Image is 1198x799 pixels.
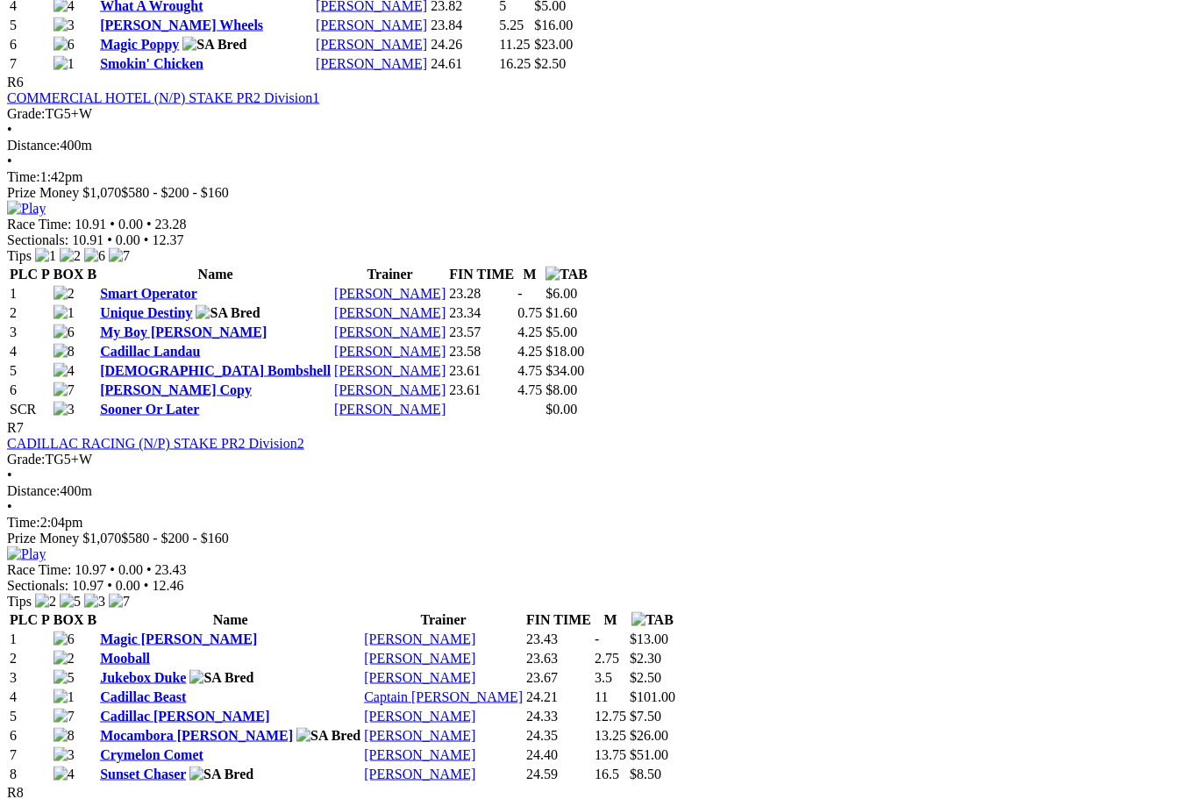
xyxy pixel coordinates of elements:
[100,18,263,32] a: [PERSON_NAME] Wheels
[116,578,140,593] span: 0.00
[9,285,51,303] td: 1
[10,267,38,282] span: PLC
[9,669,51,687] td: 3
[595,670,612,685] text: 3.5
[53,286,75,302] img: 2
[448,324,515,341] td: 23.57
[9,766,51,783] td: 8
[53,728,75,744] img: 8
[53,767,75,782] img: 4
[53,56,75,72] img: 1
[7,452,1191,467] div: TG5+W
[9,727,51,745] td: 6
[107,578,112,593] span: •
[334,402,446,417] a: [PERSON_NAME]
[517,344,542,359] text: 4.25
[72,232,103,247] span: 10.91
[9,401,51,418] td: SCR
[525,766,592,783] td: 24.59
[87,267,96,282] span: B
[7,75,24,89] span: R6
[7,578,68,593] span: Sectionals:
[631,612,674,628] img: TAB
[9,304,51,322] td: 2
[316,56,427,71] a: [PERSON_NAME]
[517,325,542,339] text: 4.25
[53,344,75,360] img: 8
[7,499,12,514] span: •
[100,709,269,724] a: Cadillac [PERSON_NAME]
[595,709,626,724] text: 12.75
[364,747,475,762] a: [PERSON_NAME]
[630,709,661,724] span: $7.50
[7,546,46,562] img: Play
[7,169,1191,185] div: 1:42pm
[534,56,566,71] span: $2.50
[546,305,577,320] span: $1.60
[7,248,32,263] span: Tips
[152,578,183,593] span: 12.46
[109,248,130,264] img: 7
[430,36,496,54] td: 24.26
[430,17,496,34] td: 23.84
[7,153,12,168] span: •
[430,55,496,73] td: 24.61
[152,232,183,247] span: 12.37
[296,728,360,744] img: SA Bred
[109,594,130,610] img: 7
[100,382,252,397] a: [PERSON_NAME] Copy
[100,56,203,71] a: Smokin' Chicken
[630,631,668,646] span: $13.00
[53,631,75,647] img: 6
[334,325,446,339] a: [PERSON_NAME]
[546,382,577,397] span: $8.00
[546,363,584,378] span: $34.00
[41,267,50,282] span: P
[118,217,143,232] span: 0.00
[525,611,592,629] th: FIN TIME
[60,248,81,264] img: 2
[144,232,149,247] span: •
[7,452,46,467] span: Grade:
[7,106,1191,122] div: TG5+W
[525,688,592,706] td: 24.21
[595,747,626,762] text: 13.75
[7,201,46,217] img: Play
[41,612,50,627] span: P
[144,578,149,593] span: •
[7,106,46,121] span: Grade:
[53,747,75,763] img: 3
[546,344,584,359] span: $18.00
[630,728,668,743] span: $26.00
[100,305,192,320] a: Unique Destiny
[364,651,475,666] a: [PERSON_NAME]
[595,689,608,704] text: 11
[448,382,515,399] td: 23.61
[189,767,253,782] img: SA Bred
[110,562,115,577] span: •
[595,728,626,743] text: 13.25
[53,325,75,340] img: 6
[499,18,524,32] text: 5.25
[53,402,75,417] img: 3
[155,562,187,577] span: 23.43
[100,344,200,359] a: Cadillac Landau
[155,217,187,232] span: 23.28
[100,402,199,417] a: Sooner Or Later
[448,285,515,303] td: 23.28
[9,324,51,341] td: 3
[7,562,71,577] span: Race Time:
[534,37,573,52] span: $23.00
[100,651,150,666] a: Mooball
[116,232,140,247] span: 0.00
[35,248,56,264] img: 1
[107,232,112,247] span: •
[53,37,75,53] img: 6
[53,267,84,282] span: BOX
[499,37,530,52] text: 11.25
[53,382,75,398] img: 7
[499,56,531,71] text: 16.25
[75,562,106,577] span: 10.97
[525,631,592,648] td: 23.43
[517,305,542,320] text: 0.75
